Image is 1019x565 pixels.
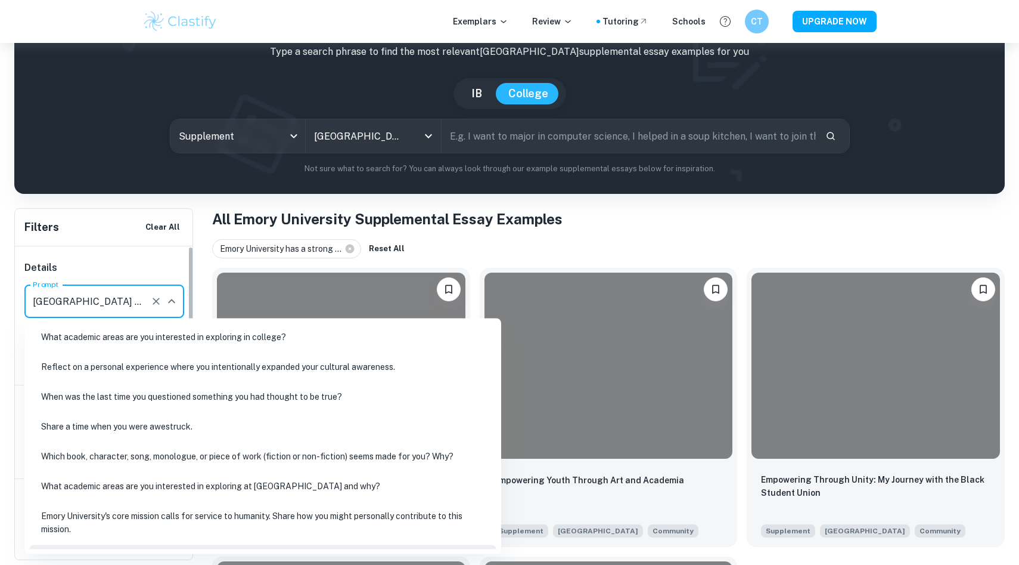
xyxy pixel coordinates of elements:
span: [GEOGRAPHIC_DATA] [820,524,910,538]
p: Empowering Through Unity: My Journey with the Black Student Union [761,473,990,499]
a: BookmarkBreaking Barriers: Advocating for the LGBTQ+ Community at Emory UniversitySupplement[GEOG... [212,268,470,547]
span: Community [653,526,694,536]
button: Bookmark [704,277,728,301]
span: Emory University has a strong ... [220,242,347,255]
a: BookmarkEmpowering Youth Through Art and AcademiaSupplement[GEOGRAPHIC_DATA]Emory University has ... [480,268,738,547]
span: Community [919,526,961,536]
button: Help and Feedback [715,11,735,32]
span: Supplement [494,524,548,538]
li: When was the last time you questioned something you had thought to be true? [29,383,496,410]
div: Emory University has a strong ... [212,239,361,258]
p: Exemplars [453,15,508,28]
img: Clastify logo [142,10,218,33]
h6: Filters [24,219,59,236]
a: Tutoring [602,15,648,28]
button: Search [821,126,841,146]
button: IB [459,83,494,104]
h6: CT [750,15,764,28]
h6: Details [24,261,184,275]
button: CT [745,10,769,33]
div: Supplement [170,119,306,153]
a: BookmarkEmpowering Through Unity: My Journey with the Black Student UnionSupplement[GEOGRAPHIC_DA... [747,268,1005,547]
p: Empowering Youth Through Art and Academia [494,474,684,487]
p: Type a search phrase to find the most relevant [GEOGRAPHIC_DATA] supplemental essay examples for you [24,45,995,59]
h1: All Emory University Supplemental Essay Examples [212,208,1005,230]
button: Bookmark [437,277,461,301]
li: What academic areas are you interested in exploring in college? [29,323,496,351]
span: [GEOGRAPHIC_DATA] [553,524,643,538]
button: Open [420,128,437,144]
li: What academic areas are you interested in exploring at [GEOGRAPHIC_DATA] and why? [29,473,496,500]
li: Share a time when you were awestruck. [29,413,496,440]
li: Which book, character, song, monologue, or piece of work (fiction or non-fiction) seems made for ... [29,443,496,470]
button: Reset All [366,240,408,258]
button: College [496,83,560,104]
li: Emory University's core mission calls for service to humanity. Share how you might personally con... [29,502,496,543]
p: Not sure what to search for? You can always look through our example supplemental essays below fo... [24,163,995,175]
input: E.g. I want to major in computer science, I helped in a soup kitchen, I want to join the debate t... [442,119,815,153]
button: Close [163,293,180,310]
li: Reflect on a personal experience where you intentionally expanded your cultural awareness. [29,353,496,381]
span: Supplement [761,524,815,538]
span: Emory University has a strong commitment to building community. Tell us about a community that yo... [915,523,965,538]
button: UPGRADE NOW [793,11,877,32]
span: Emory University has a strong commitment to building community. Tell us about a community that yo... [648,523,698,538]
a: Schools [672,15,706,28]
button: Clear All [142,218,183,236]
button: Clear [148,293,164,310]
p: Review [532,15,573,28]
button: Bookmark [971,277,995,301]
label: Prompt [33,279,59,289]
